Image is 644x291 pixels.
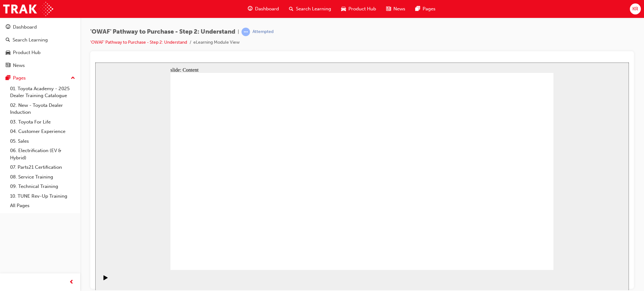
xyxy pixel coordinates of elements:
[8,162,78,172] a: 07. Parts21 Certification
[3,20,78,72] button: DashboardSearch LearningProduct HubNews
[284,3,336,15] a: search-iconSearch Learning
[8,84,78,101] a: 01. Toyota Academy - 2025 Dealer Training Catalogue
[6,37,10,43] span: search-icon
[8,191,78,201] a: 10. TUNE Rev-Up Training
[341,5,346,13] span: car-icon
[253,29,274,35] div: Attempted
[3,2,53,16] img: Trak
[423,5,436,13] span: Pages
[238,28,239,36] span: |
[386,5,391,13] span: news-icon
[8,201,78,211] a: All Pages
[8,182,78,191] a: 09. Technical Training
[13,74,26,82] div: Pages
[8,117,78,127] a: 03. Toyota For Life
[13,49,41,56] div: Product Hub
[3,72,78,84] button: Pages
[243,3,284,15] a: guage-iconDashboard
[336,3,381,15] a: car-iconProduct Hub
[13,62,25,69] div: News
[393,5,405,13] span: News
[3,207,14,228] div: playback controls
[8,146,78,162] a: 06. Electrification (EV & Hybrid)
[296,5,331,13] span: Search Learning
[255,5,279,13] span: Dashboard
[90,40,187,45] a: 'OWAF' Pathway to Purchase - Step 2: Understand
[8,136,78,146] a: 05. Sales
[3,212,14,223] button: Play (Ctrl+Alt+P)
[3,60,78,71] a: News
[90,28,235,36] span: 'OWAF' Pathway to Purchase - Step 2: Understand
[6,75,10,81] span: pages-icon
[3,34,78,46] a: Search Learning
[6,25,10,30] span: guage-icon
[69,278,74,286] span: prev-icon
[632,5,638,13] span: KR
[6,63,10,69] span: news-icon
[8,101,78,117] a: 02. New - Toyota Dealer Induction
[410,3,441,15] a: pages-iconPages
[248,5,253,13] span: guage-icon
[630,3,641,14] button: KR
[13,36,48,44] div: Search Learning
[193,39,240,46] li: eLearning Module View
[13,24,37,31] div: Dashboard
[3,47,78,58] a: Product Hub
[415,5,420,13] span: pages-icon
[381,3,410,15] a: news-iconNews
[8,127,78,136] a: 04. Customer Experience
[241,28,250,36] span: learningRecordVerb_ATTEMPT-icon
[3,21,78,33] a: Dashboard
[348,5,376,13] span: Product Hub
[6,50,10,56] span: car-icon
[289,5,293,13] span: search-icon
[71,74,75,82] span: up-icon
[8,172,78,182] a: 08. Service Training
